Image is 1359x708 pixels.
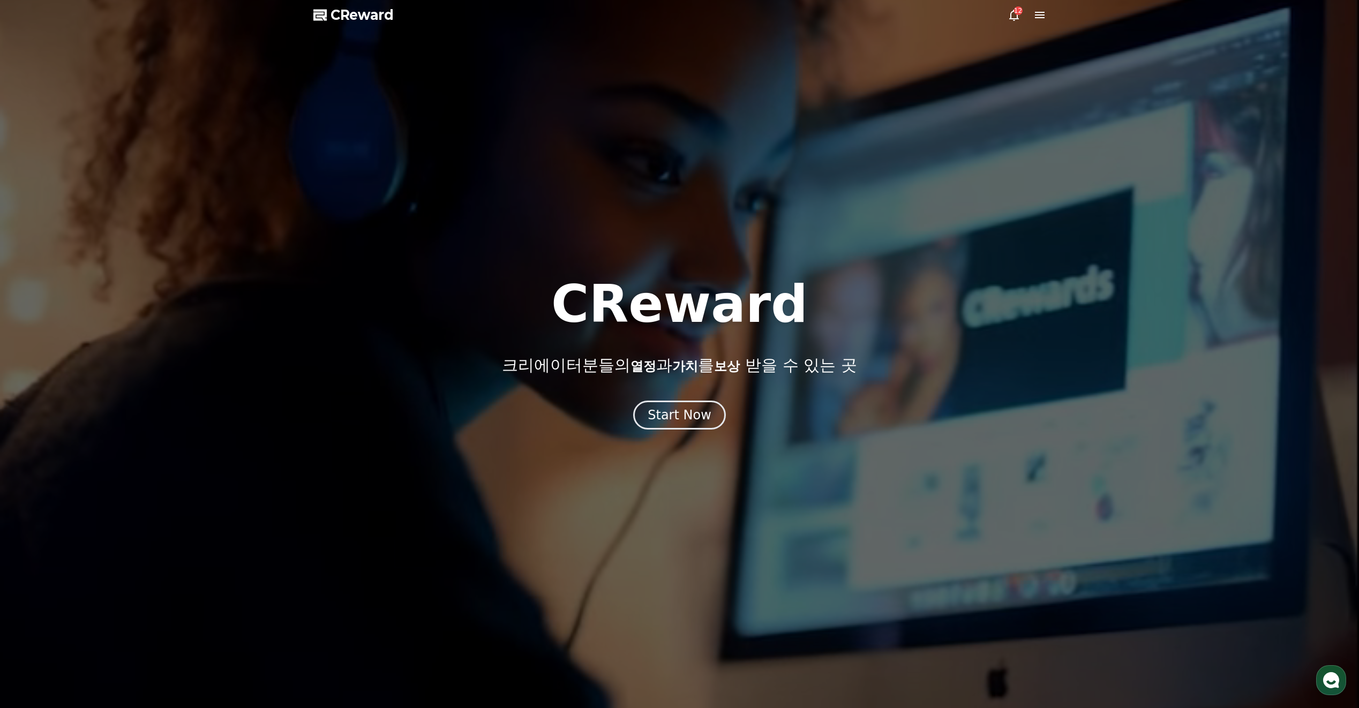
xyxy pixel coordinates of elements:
span: 열정 [630,359,656,374]
h1: CReward [551,278,808,330]
div: Start Now [648,406,711,424]
span: 홈 [34,356,40,364]
span: 가치 [672,359,698,374]
span: CReward [331,6,394,24]
span: 보상 [714,359,740,374]
p: 크리에이터분들의 과 를 받을 수 있는 곳 [502,356,857,375]
a: Start Now [633,411,726,421]
a: 12 [1008,9,1020,21]
span: 대화 [98,356,111,365]
a: CReward [313,6,394,24]
div: 12 [1014,6,1023,15]
a: 홈 [3,340,71,366]
button: Start Now [633,401,726,430]
a: 대화 [71,340,138,366]
span: 설정 [166,356,178,364]
a: 설정 [138,340,206,366]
